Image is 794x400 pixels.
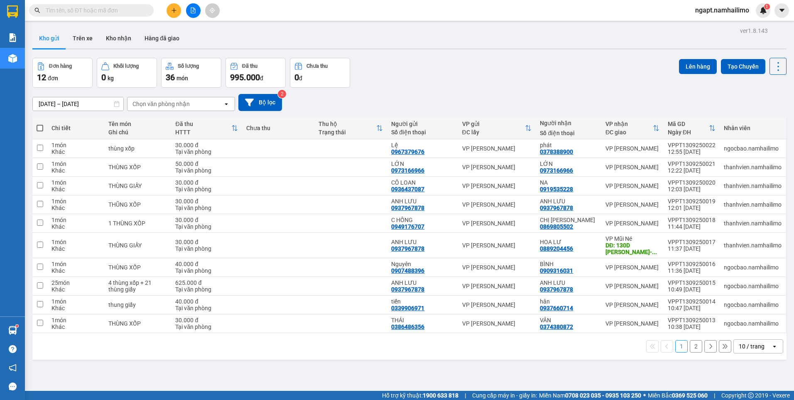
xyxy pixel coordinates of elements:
[167,3,181,18] button: plus
[605,264,659,271] div: VP [PERSON_NAME]
[51,323,100,330] div: Khác
[190,7,196,13] span: file-add
[391,239,453,245] div: ANH LƯU
[391,286,424,293] div: 0937967878
[33,97,123,111] input: Select a date range.
[186,3,201,18] button: file-add
[51,148,100,155] div: Khác
[668,129,709,136] div: Ngày ĐH
[51,205,100,211] div: Khác
[462,301,532,308] div: VP [PERSON_NAME]
[9,364,17,372] span: notification
[540,223,573,230] div: 0869805502
[8,33,17,42] img: solution-icon
[175,217,238,223] div: 30.000 đ
[46,6,144,15] input: Tìm tên, số ĐT hoặc mã đơn
[540,286,573,293] div: 0937967878
[108,145,167,152] div: thùng xốp
[458,117,536,139] th: Toggle SortBy
[175,198,238,205] div: 30.000 đ
[539,391,641,400] span: Miền Nam
[175,317,238,323] div: 30.000 đ
[605,235,659,242] div: VP Mũi Né
[740,26,768,35] div: ver 1.8.143
[724,145,782,152] div: ngocbao.namhailimo
[605,320,659,327] div: VP [PERSON_NAME]
[540,186,573,193] div: 0919535228
[565,392,641,399] strong: 0708 023 035 - 0935 103 250
[668,305,716,311] div: 10:47 [DATE]
[290,58,350,88] button: Chưa thu0đ
[391,205,424,211] div: 0937967878
[778,7,786,14] span: caret-down
[668,142,716,148] div: VPPT1309250022
[175,179,238,186] div: 30.000 đ
[51,279,100,286] div: 25 món
[668,198,716,205] div: VPPT1309250019
[175,298,238,305] div: 40.000 đ
[391,279,453,286] div: ANH LƯU
[314,117,387,139] th: Toggle SortBy
[668,205,716,211] div: 12:01 [DATE]
[652,249,657,255] span: ...
[724,264,782,271] div: ngocbao.namhailimo
[668,261,716,267] div: VPPT1309250016
[391,217,453,223] div: C HỒNG
[294,72,299,82] span: 0
[108,279,167,293] div: 4 thùng xốp + 21 thùng giấy
[66,28,99,48] button: Trên xe
[51,142,100,148] div: 1 món
[108,75,114,81] span: kg
[175,245,238,252] div: Tại văn phòng
[462,264,532,271] div: VP [PERSON_NAME]
[205,3,220,18] button: aim
[748,393,754,398] span: copyright
[391,261,453,267] div: Nguyên
[278,90,286,98] sup: 2
[51,286,100,293] div: Khác
[724,242,782,249] div: thanhvien.namhailimo
[462,242,532,249] div: VP [PERSON_NAME]
[462,129,525,136] div: ĐC lấy
[175,239,238,245] div: 30.000 đ
[462,220,532,227] div: VP [PERSON_NAME]
[8,54,17,63] img: warehouse-icon
[51,239,100,245] div: 1 món
[209,7,215,13] span: aim
[540,142,597,148] div: phát
[668,186,716,193] div: 12:03 [DATE]
[540,267,573,274] div: 0909316031
[668,239,716,245] div: VPPT1309250017
[391,129,453,136] div: Số điện thoại
[462,283,532,289] div: VP [PERSON_NAME]
[540,160,597,167] div: LỚN
[175,148,238,155] div: Tại văn phòng
[675,340,688,353] button: 1
[391,223,424,230] div: 0949176707
[175,305,238,311] div: Tại văn phòng
[175,129,231,136] div: HTTT
[108,242,167,249] div: THÙNG GIẤY
[724,220,782,227] div: thanhvien.namhailimo
[605,145,659,152] div: VP [PERSON_NAME]
[668,286,716,293] div: 10:49 [DATE]
[171,7,177,13] span: plus
[540,239,597,245] div: HOA LƯ
[37,72,46,82] span: 12
[178,63,199,69] div: Số lượng
[166,72,175,82] span: 36
[540,167,573,174] div: 0973166966
[51,245,100,252] div: Khác
[9,345,17,353] span: question-circle
[108,183,167,189] div: THÙNG GIẤY
[175,286,238,293] div: Tại văn phòng
[51,298,100,305] div: 1 món
[668,279,716,286] div: VPPT1309250015
[306,63,328,69] div: Chưa thu
[668,267,716,274] div: 11:36 [DATE]
[48,75,58,81] span: đơn
[668,245,716,252] div: 11:37 [DATE]
[423,392,458,399] strong: 1900 633 818
[540,279,597,286] div: ANH LƯU
[668,323,716,330] div: 10:38 [DATE]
